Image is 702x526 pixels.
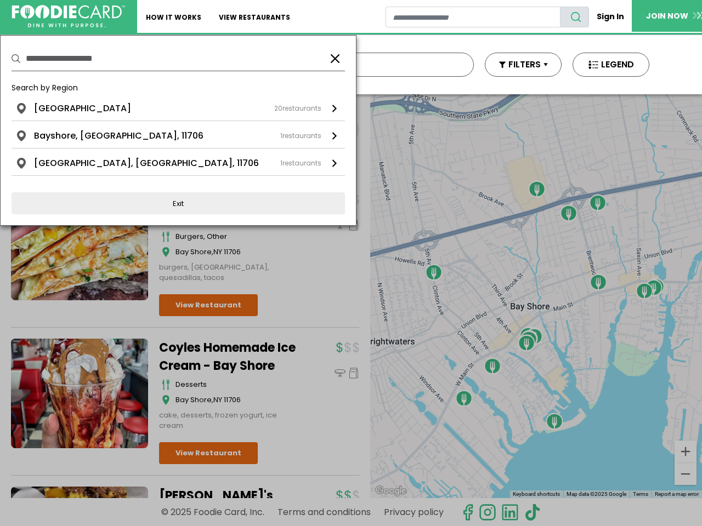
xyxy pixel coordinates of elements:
[280,131,282,140] span: 1
[12,102,345,121] a: [GEOGRAPHIC_DATA] 20restaurants
[12,82,345,102] div: Search by Region
[274,104,282,113] span: 20
[280,131,321,141] div: restaurants
[274,104,321,113] div: restaurants
[34,102,131,115] li: [GEOGRAPHIC_DATA]
[12,148,345,175] a: [GEOGRAPHIC_DATA], [GEOGRAPHIC_DATA], 11706 1restaurants
[12,192,345,214] button: Exit
[573,53,649,77] button: LEGEND
[589,7,632,27] a: Sign In
[386,7,561,27] input: restaurant search
[34,157,259,170] li: [GEOGRAPHIC_DATA], [GEOGRAPHIC_DATA], 11706
[560,7,589,27] button: search
[12,121,345,148] a: Bayshore, [GEOGRAPHIC_DATA], 11706 1restaurants
[34,129,203,142] li: Bayshore, [GEOGRAPHIC_DATA], 11706
[12,5,125,28] img: FoodieCard; Eat, Drink, Save, Donate
[280,158,321,168] div: restaurants
[485,53,562,77] button: FILTERS
[280,158,282,168] span: 1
